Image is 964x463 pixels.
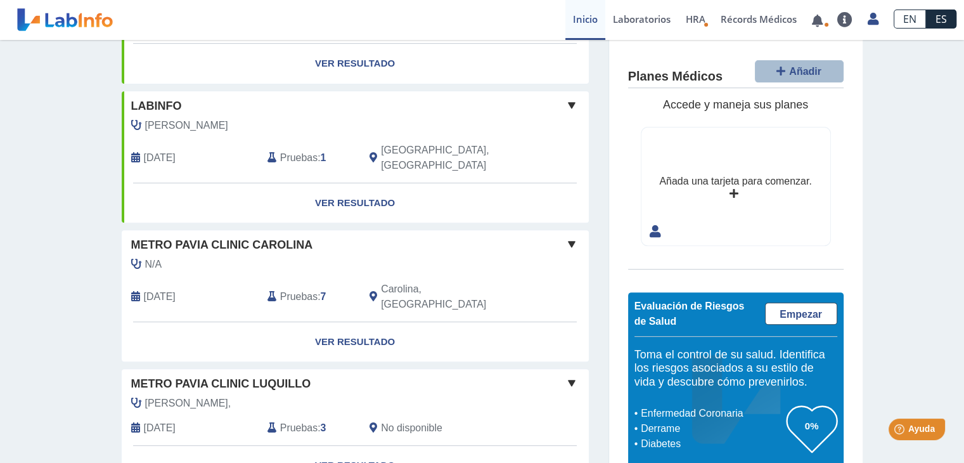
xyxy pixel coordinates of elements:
button: Añadir [755,60,844,82]
h5: Toma el control de su salud. Identifica los riesgos asociados a su estilo de vida y descubre cómo... [634,348,837,389]
span: Renta Munoz, Antonio [145,118,228,133]
h4: Planes Médicos [628,69,723,84]
h3: 0% [787,418,837,434]
span: Rio Grande, PR [381,143,521,173]
span: 2025-06-10 [144,421,176,436]
span: Rodríguez Vigil, [145,396,231,411]
li: Derrame [638,421,787,436]
span: Pruebas [280,289,318,304]
div: : [258,282,360,312]
span: labinfo [131,98,182,115]
span: 2020-12-09 [144,150,176,166]
a: EN [894,10,926,29]
span: N/A [145,257,162,272]
a: Ver Resultado [122,183,589,223]
div: : [258,143,360,173]
a: Ver Resultado [122,44,589,84]
div: Añada una tarjeta para comenzar. [659,174,811,189]
div: : [258,421,360,436]
iframe: Help widget launcher [851,414,950,449]
span: 2025-09-18 [144,289,176,304]
a: Empezar [765,303,837,325]
span: Empezar [780,309,822,320]
b: 7 [321,291,326,302]
span: Metro Pavia Clinic Carolina [131,237,313,254]
a: Ver Resultado [122,322,589,362]
span: Pruebas [280,150,318,166]
span: HRA [686,13,705,25]
span: Evaluación de Riesgos de Salud [634,301,745,327]
span: Accede y maneja sus planes [663,98,808,111]
li: Enfermedad Coronaria [638,406,787,421]
a: ES [926,10,956,29]
span: Metro Pavia Clinic Luquillo [131,375,311,393]
span: Añadir [789,66,821,77]
b: 3 [321,422,326,433]
span: No disponible [381,421,442,436]
li: Diabetes [638,436,787,452]
span: Pruebas [280,421,318,436]
span: Carolina, PR [381,282,521,312]
b: 1 [321,152,326,163]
